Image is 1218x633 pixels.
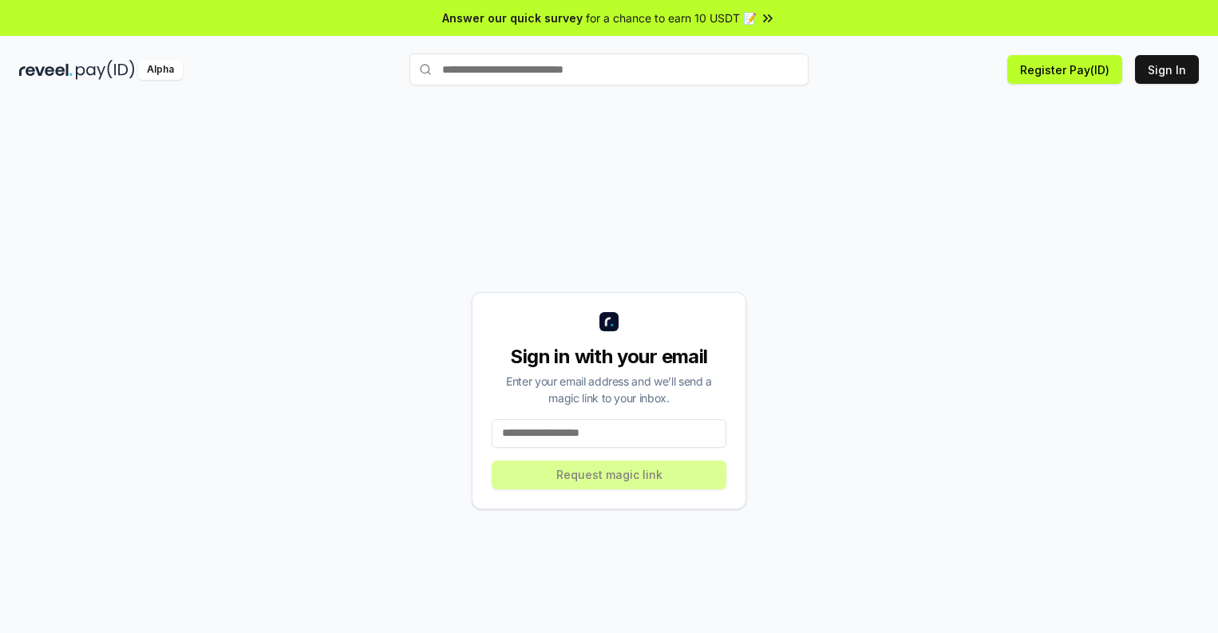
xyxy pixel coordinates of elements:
button: Register Pay(ID) [1007,55,1122,84]
img: reveel_dark [19,60,73,80]
span: for a chance to earn 10 USDT 📝 [586,10,757,26]
div: Alpha [138,60,183,80]
button: Sign In [1135,55,1199,84]
span: Answer our quick survey [442,10,583,26]
img: pay_id [76,60,135,80]
img: logo_small [599,312,619,331]
div: Enter your email address and we’ll send a magic link to your inbox. [492,373,726,406]
div: Sign in with your email [492,344,726,370]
